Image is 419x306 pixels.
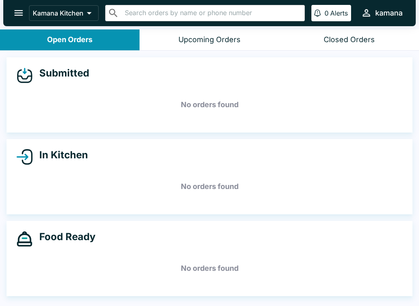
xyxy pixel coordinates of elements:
[8,2,29,23] button: open drawer
[47,35,92,45] div: Open Orders
[33,67,89,79] h4: Submitted
[358,4,406,22] button: kamana
[33,149,88,161] h4: In Kitchen
[178,35,241,45] div: Upcoming Orders
[375,8,403,18] div: kamana
[33,231,95,243] h4: Food Ready
[16,172,403,201] h5: No orders found
[16,254,403,283] h5: No orders found
[29,5,99,21] button: Kamana Kitchen
[16,90,403,119] h5: No orders found
[122,7,301,19] input: Search orders by name or phone number
[33,9,83,17] p: Kamana Kitchen
[330,9,348,17] p: Alerts
[324,35,375,45] div: Closed Orders
[324,9,329,17] p: 0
